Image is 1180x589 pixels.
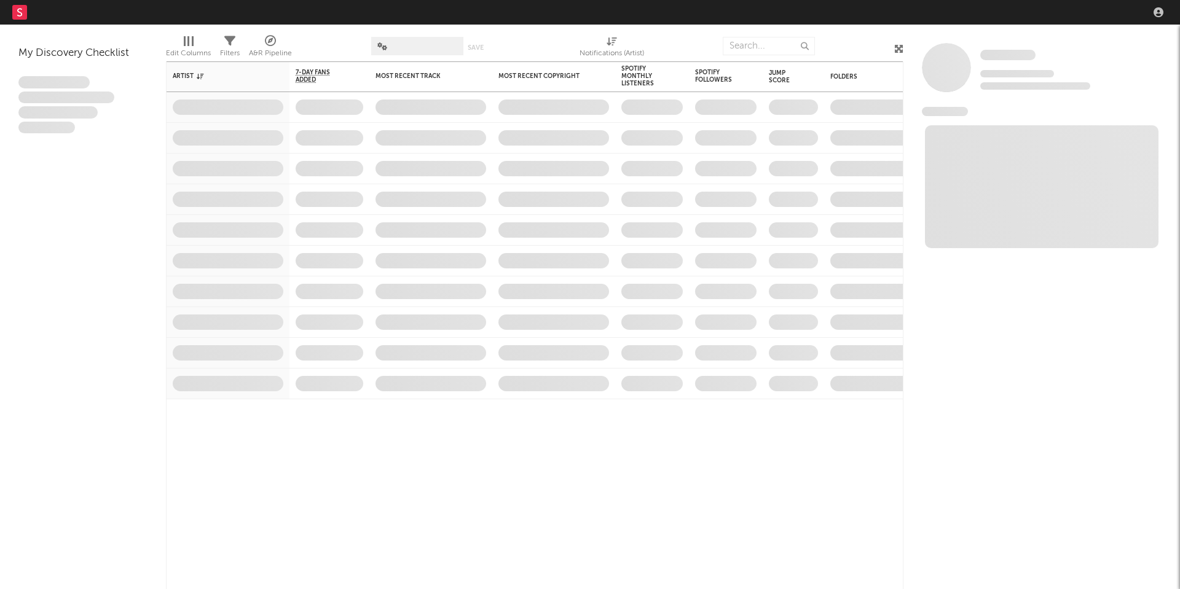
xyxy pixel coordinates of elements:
[580,46,644,61] div: Notifications (Artist)
[166,31,211,66] div: Edit Columns
[18,122,75,134] span: Aliquam viverra
[173,72,265,80] div: Artist
[18,46,147,61] div: My Discovery Checklist
[695,69,738,84] div: Spotify Followers
[249,31,292,66] div: A&R Pipeline
[498,72,591,80] div: Most Recent Copyright
[18,76,90,88] span: Lorem ipsum dolor
[980,49,1036,61] a: Some Artist
[980,50,1036,60] span: Some Artist
[980,70,1054,77] span: Tracking Since: [DATE]
[18,92,114,104] span: Integer aliquet in purus et
[220,31,240,66] div: Filters
[376,72,468,80] div: Most Recent Track
[18,106,98,119] span: Praesent ac interdum
[769,69,800,84] div: Jump Score
[723,37,815,55] input: Search...
[220,46,240,61] div: Filters
[249,46,292,61] div: A&R Pipeline
[922,107,968,116] span: News Feed
[621,65,664,87] div: Spotify Monthly Listeners
[468,44,484,51] button: Save
[296,69,345,84] span: 7-Day Fans Added
[580,31,644,66] div: Notifications (Artist)
[166,46,211,61] div: Edit Columns
[980,82,1090,90] span: 0 fans last week
[830,73,922,80] div: Folders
